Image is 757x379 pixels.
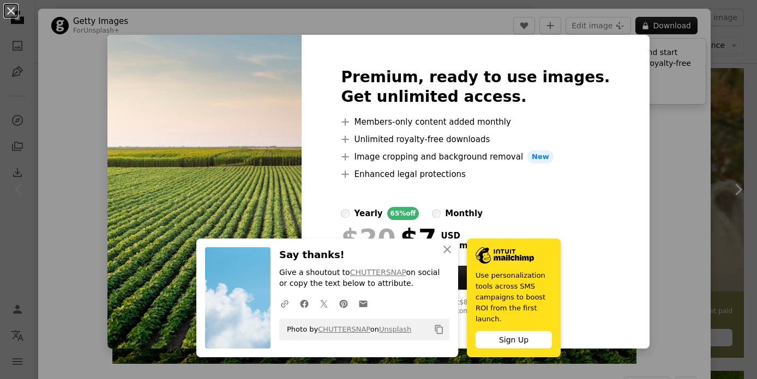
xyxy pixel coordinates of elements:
a: Share on Pinterest [334,292,353,314]
span: Photo by on [281,321,411,338]
img: file-1690386555781-336d1949dad1image [476,247,534,264]
span: $20 [341,224,395,253]
p: Give a shoutout to on social or copy the text below to attribute. [279,267,449,289]
span: USD [441,231,493,241]
img: premium_photo-1661902195336-996462e0d1d6 [107,35,302,349]
li: Enhanced legal protections [341,168,610,181]
input: yearly65%off [341,209,350,218]
h3: Say thanks! [279,247,449,263]
li: Members-only content added monthly [341,115,610,129]
a: Share on Facebook [295,292,314,314]
h2: Premium, ready to use images. Get unlimited access. [341,68,610,107]
div: 65% off [387,207,419,220]
li: Image cropping and background removal [341,150,610,163]
span: Use personalization tools across SMS campaigns to boost ROI from the first launch. [476,270,552,325]
a: Use personalization tools across SMS campaigns to boost ROI from the first launch.Sign Up [467,239,561,357]
a: Share on Twitter [314,292,334,314]
span: New [527,150,554,163]
a: Unsplash [379,325,411,333]
div: Sign Up [476,331,552,349]
a: Share over email [353,292,373,314]
div: $7 [341,224,436,253]
button: Copy to clipboard [430,320,448,339]
div: monthly [445,207,483,220]
input: monthly [432,209,441,218]
li: Unlimited royalty-free downloads [341,133,610,146]
div: yearly [354,207,382,220]
a: CHUTTERSNAP [318,325,370,333]
a: CHUTTERSNAP [350,268,406,277]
